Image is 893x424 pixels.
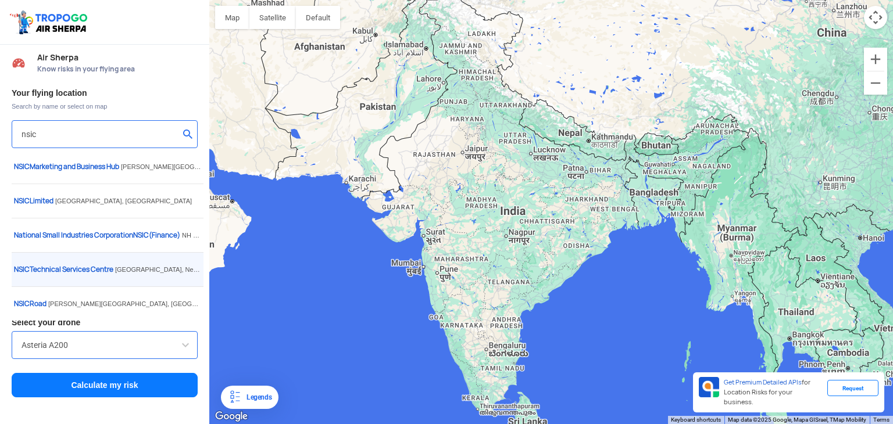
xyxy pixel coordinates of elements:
img: ic_tgdronemaps.svg [9,9,91,35]
span: [GEOGRAPHIC_DATA], Near Asian Radhika Multiplex, [GEOGRAPHIC_DATA], [GEOGRAPHIC_DATA], [GEOGRAPHI... [115,266,619,273]
button: Zoom in [864,48,887,71]
span: Get Premium Detailed APIs [724,378,802,386]
span: NSIC [14,299,30,308]
span: [PERSON_NAME][GEOGRAPHIC_DATA], [GEOGRAPHIC_DATA], [GEOGRAPHIC_DATA], [GEOGRAPHIC_DATA], [GEOGRAP... [48,300,448,307]
span: Limited [14,196,55,206]
a: Terms [873,416,890,423]
div: Legends [242,390,272,404]
span: [PERSON_NAME][GEOGRAPHIC_DATA], [GEOGRAPHIC_DATA], [GEOGRAPHIC_DATA], [GEOGRAPHIC_DATA], [GEOGRAP... [121,163,520,170]
span: Marketing and Business Hub [14,162,121,171]
span: NH 9, [GEOGRAPHIC_DATA], [GEOGRAPHIC_DATA], [GEOGRAPHIC_DATA] [182,232,407,239]
span: Know risks in your flying area [37,64,198,74]
button: Calculate my risk [12,373,198,397]
img: Legends [228,390,242,404]
span: [GEOGRAPHIC_DATA], [GEOGRAPHIC_DATA] [55,197,192,204]
span: Search by name or select on map [12,102,198,111]
span: Map data ©2025 Google, Mapa GISrael, TMap Mobility [728,416,866,423]
h3: Select your drone [12,318,198,326]
span: NSIC [133,231,149,240]
div: Request [827,380,878,396]
button: Show satellite imagery [249,6,296,29]
span: National Small Industries Corporation (Finance) [14,231,182,240]
a: Open this area in Google Maps (opens a new window) [212,409,251,424]
span: Air Sherpa [37,53,198,62]
h3: Your flying location [12,89,198,97]
span: Road [14,299,48,308]
button: Keyboard shortcuts [671,416,721,424]
span: NSIC [14,265,30,274]
button: Show street map [215,6,249,29]
span: NSIC [14,162,30,171]
input: Search your flying location [22,127,179,141]
span: Technical Services Centre [14,265,115,274]
span: NSIC [14,196,30,206]
img: Google [212,409,251,424]
img: Risk Scores [12,56,26,70]
img: Premium APIs [699,377,719,397]
input: Search by name or Brand [22,338,188,352]
div: for Location Risks for your business. [719,377,827,408]
button: Zoom out [864,71,887,95]
button: Map camera controls [864,6,887,29]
